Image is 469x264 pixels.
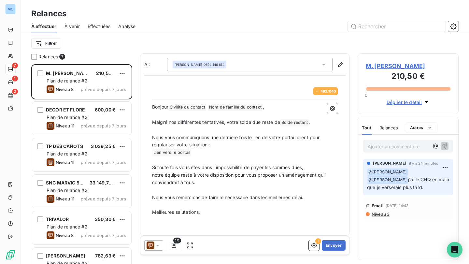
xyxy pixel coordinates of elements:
[322,240,346,251] button: Envoyer
[173,238,181,243] span: 1/1
[385,98,432,106] button: Déplier le détail
[12,89,18,95] span: 2
[175,62,202,67] span: [PERSON_NAME]
[387,99,422,106] span: Déplier le détail
[31,23,57,30] span: À effectuer
[31,38,61,49] button: Filtrer
[208,104,263,111] span: Nom de famille du contact
[362,125,372,130] span: Tout
[38,53,58,60] span: Relances
[447,242,462,257] div: Open Intercom Messenger
[31,8,66,20] h3: Relances
[12,76,18,81] span: 1
[175,62,224,67] div: 0692 146 814
[152,135,321,148] span: Nous vous communiquons une dernière fois le lien de votre portail client pour régulariser votre s...
[64,23,80,30] span: À venir
[280,119,309,126] span: Solde restant
[31,64,132,264] div: grid
[379,125,398,130] span: Relances
[263,104,264,110] span: ,
[152,172,326,185] span: notre équipe reste à votre disposition pour vous proposer un aménagement qui conviendrait à tous.
[367,169,408,176] span: @ [PERSON_NAME]
[386,204,409,208] span: [DATE] 14:42
[59,54,65,60] span: 7
[320,89,336,93] span: 492 / 640
[152,149,191,156] span: Lien vers le portail
[152,119,280,125] span: Malgré nos différentes tentatives, votre solde due reste de
[152,165,304,170] span: Si toute fois vous êtes dans l'impossibilité de payer les sommes dues,
[366,70,450,83] h3: 210,50 €
[12,63,18,68] span: 7
[409,161,438,165] span: il y a 24 minutes
[88,23,111,30] span: Effectuées
[365,93,367,98] span: 0
[5,4,16,14] div: MO
[406,123,437,133] button: Autres
[152,104,168,110] span: Bonjour
[5,250,16,260] img: Logo LeanPay
[152,195,304,200] span: Nous vous remercions de faire le necessaire dans les meilleures délai.
[348,21,446,32] input: Rechercher
[367,176,408,184] span: @ [PERSON_NAME]
[144,61,167,68] label: À :
[373,160,406,166] span: [PERSON_NAME]
[309,119,310,125] span: .
[367,177,450,190] span: j'ai le CHQ en main que je verserais plus tard.
[366,62,450,70] span: M. [PERSON_NAME]
[169,104,206,111] span: Civilité du contact
[152,209,200,215] span: Meilleures salutations,
[118,23,135,30] span: Analyse
[372,203,384,208] span: Email
[371,212,390,217] span: Niveau 3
